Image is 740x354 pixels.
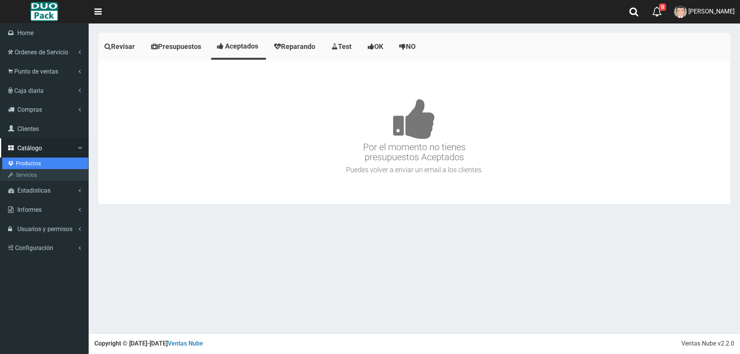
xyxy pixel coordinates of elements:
[374,42,383,50] span: OK
[17,106,42,113] span: Compras
[14,68,58,75] span: Punto de ventas
[281,42,315,50] span: Reparando
[145,35,209,59] a: Presupuestos
[362,35,391,59] a: OK
[100,75,728,163] h3: Por el momento no tienes presupuestos Aceptados
[225,42,258,50] span: Aceptados
[2,169,88,181] a: Servicios
[15,244,53,252] span: Configuración
[406,42,415,50] span: NO
[168,340,203,347] a: Ventas Nube
[325,35,360,59] a: Test
[393,35,424,59] a: NO
[338,42,351,50] span: Test
[17,125,39,133] span: Clientes
[17,29,34,37] span: Home
[94,340,203,347] strong: Copyright © [DATE]-[DATE]
[681,339,734,348] div: Ventas Nube v2.2.0
[211,35,266,58] a: Aceptados
[30,2,58,21] img: Logo grande
[17,187,50,194] span: Estadisticas
[15,49,68,56] span: Ordenes de Servicio
[674,5,687,18] img: User Image
[17,206,42,213] span: Informes
[111,42,135,50] span: Revisar
[268,35,323,59] a: Reparando
[17,225,72,233] span: Usuarios y permisos
[17,144,42,152] span: Catálogo
[100,166,728,174] h4: Puedes volver a enviar un email a los clientes.
[98,35,143,59] a: Revisar
[158,42,201,50] span: Presupuestos
[2,158,88,169] a: Productos
[688,8,735,15] span: [PERSON_NAME]
[14,87,44,94] span: Caja diaria
[659,3,666,11] span: 0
